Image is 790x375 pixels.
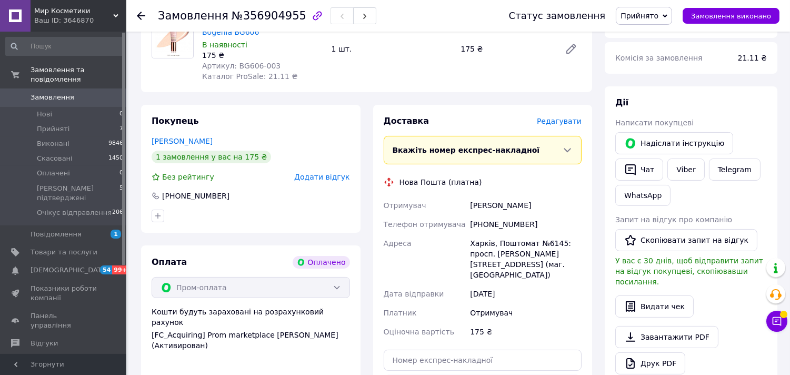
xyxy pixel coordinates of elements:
[615,229,757,251] button: Скопіювати запит на відгук
[100,265,112,274] span: 54
[615,185,671,206] a: WhatsApp
[31,339,58,348] span: Відгуки
[108,139,123,149] span: 9846
[5,37,124,56] input: Пошук
[111,230,121,239] span: 1
[31,284,97,303] span: Показники роботи компанії
[202,50,323,61] div: 175 ₴
[152,257,187,267] span: Оплата
[294,173,349,181] span: Додати відгук
[37,169,70,178] span: Оплачені
[37,184,119,203] span: [PERSON_NAME] підтверджені
[152,307,350,351] div: Кошти будуть зараховані на розрахунковий рахунок
[615,159,663,181] button: Чат
[37,124,69,134] span: Прийняті
[393,146,540,154] span: Вкажіть номер експрес-накладної
[384,350,582,371] input: Номер експрес-накладної
[202,41,247,49] span: В наявності
[384,290,444,298] span: Дата відправки
[683,8,779,24] button: Замовлення виконано
[31,93,74,102] span: Замовлення
[31,65,126,84] span: Замовлення та повідомлення
[162,173,214,181] span: Без рейтингу
[738,54,767,62] span: 21.11 ₴
[384,309,417,317] span: Платник
[202,72,297,81] span: Каталог ProSale: 21.11 ₴
[456,42,556,56] div: 175 ₴
[766,311,787,332] button: Чат з покупцем
[384,239,412,248] span: Адреса
[232,9,306,22] span: №356904955
[468,215,584,234] div: [PHONE_NUMBER]
[161,191,231,201] div: [PHONE_NUMBER]
[119,110,123,119] span: 0
[112,208,123,218] span: 206
[37,139,69,149] span: Виконані
[615,256,763,286] span: У вас є 30 днів, щоб відправити запит на відгук покупцеві, скопіювавши посилання.
[709,159,761,181] a: Telegram
[119,169,123,178] span: 0
[615,54,703,62] span: Комісія за замовлення
[468,234,584,284] div: Харків, Поштомат №6145: просп. [PERSON_NAME][STREET_ADDRESS] (маг. [GEOGRAPHIC_DATA])
[384,328,454,336] span: Оціночна вартість
[119,184,123,203] span: 5
[615,119,694,127] span: Написати покупцеві
[509,11,606,21] div: Статус замовлення
[615,97,628,107] span: Дії
[293,256,349,269] div: Оплачено
[37,208,112,218] span: Очікує відправлення
[384,201,426,210] span: Отримувач
[119,124,123,134] span: 7
[615,352,685,374] a: Друк PDF
[468,284,584,303] div: [DATE]
[468,322,584,341] div: 175 ₴
[468,196,584,215] div: [PERSON_NAME]
[537,117,582,125] span: Редагувати
[667,159,704,181] a: Viber
[37,110,52,119] span: Нові
[327,42,457,56] div: 1 шт.
[615,295,694,318] button: Видати чек
[31,248,97,257] span: Товари та послуги
[691,12,771,20] span: Замовлення виконано
[615,326,718,348] a: Завантажити PDF
[152,151,271,163] div: 1 замовлення у вас на 175 ₴
[31,265,108,275] span: [DEMOGRAPHIC_DATA]
[153,17,193,58] img: Крем СС Skin Perfecting Bogenia BG606
[112,265,129,274] span: 99+
[31,311,97,330] span: Панель управління
[397,177,485,187] div: Нова Пошта (платна)
[615,132,733,154] button: Надіслати інструкцію
[31,230,82,239] span: Повідомлення
[137,11,145,21] div: Повернутися назад
[152,137,213,145] a: [PERSON_NAME]
[158,9,228,22] span: Замовлення
[152,116,199,126] span: Покупець
[108,154,123,163] span: 1450
[34,16,126,25] div: Ваш ID: 3646870
[621,12,658,20] span: Прийнято
[37,154,73,163] span: Скасовані
[384,116,429,126] span: Доставка
[615,215,732,224] span: Запит на відгук про компанію
[34,6,113,16] span: Мир Косметики
[152,330,350,351] div: [FC_Acquiring] Prom marketplace [PERSON_NAME] (Активирован)
[384,220,466,229] span: Телефон отримувача
[468,303,584,322] div: Отримувач
[202,62,281,70] span: Артикул: BG606-003
[561,38,582,60] a: Редагувати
